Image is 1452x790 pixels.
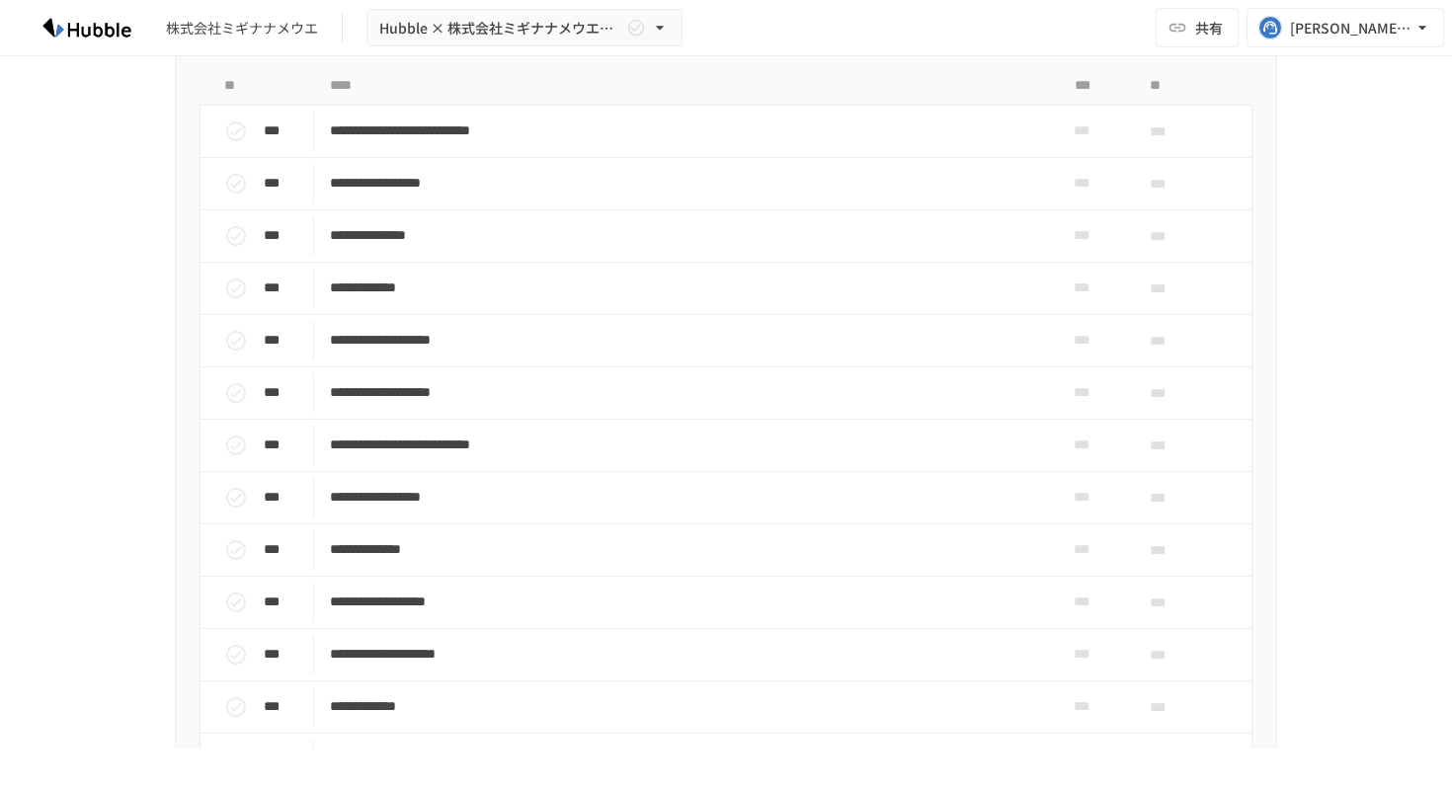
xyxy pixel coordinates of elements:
[1247,8,1444,47] button: [PERSON_NAME][EMAIL_ADDRESS][DOMAIN_NAME]
[366,9,683,47] button: Hubble × 株式会社ミギナナメウエ様 オンボーディングプロジェクト
[1156,8,1239,47] button: 共有
[24,12,150,43] img: HzDRNkGCf7KYO4GfwKnzITak6oVsp5RHeZBEM1dQFiQ
[1195,17,1223,39] span: 共有
[166,18,318,39] div: 株式会社ミギナナメウエ
[1290,16,1412,40] div: [PERSON_NAME][EMAIL_ADDRESS][DOMAIN_NAME]
[379,16,622,40] span: Hubble × 株式会社ミギナナメウエ様 オンボーディングプロジェクト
